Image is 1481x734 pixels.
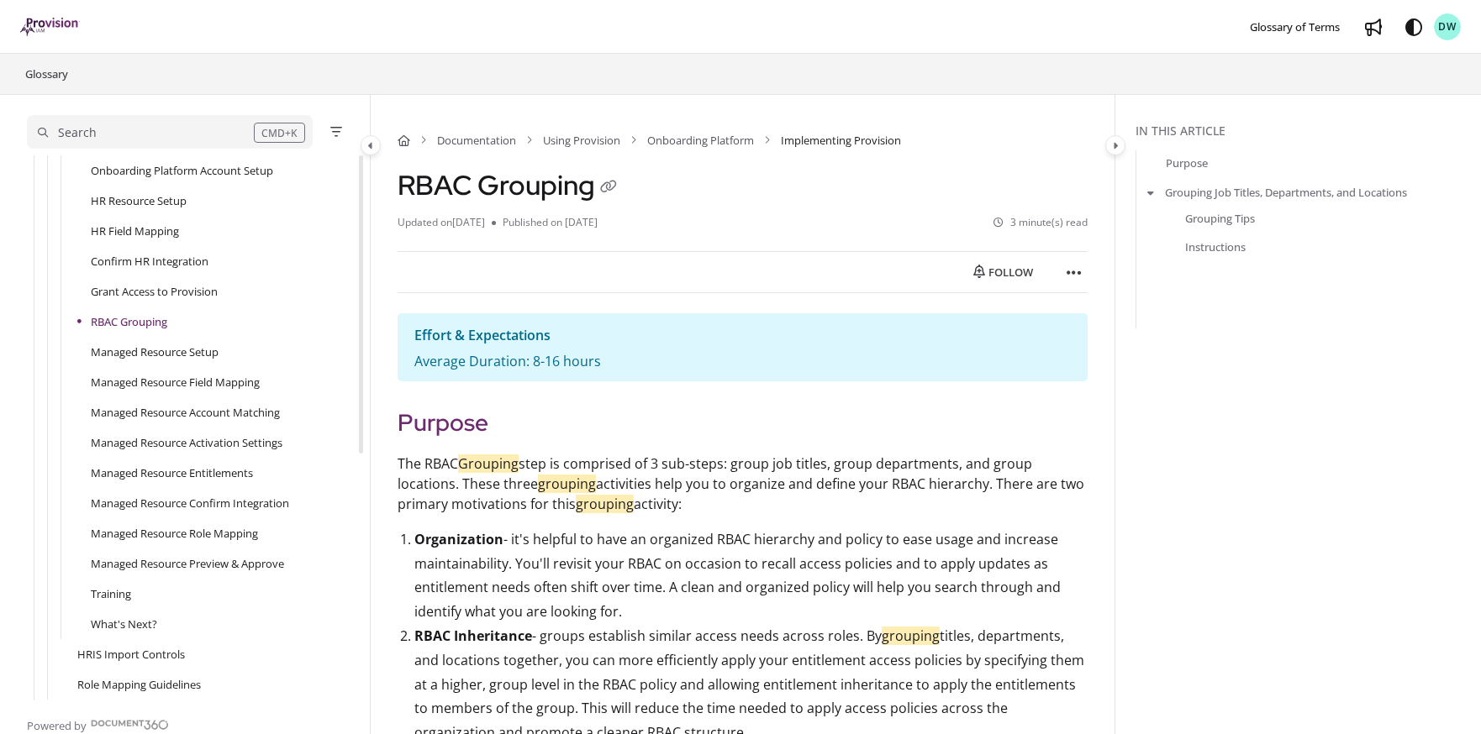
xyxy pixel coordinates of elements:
a: RBAC Grouping [91,313,167,330]
a: HR Field Mapping [91,223,179,239]
button: Search [27,115,313,149]
a: Managed Resource Confirm Integration [91,495,289,511]
a: HR Resource Setup [91,192,187,209]
img: brand logo [20,18,80,36]
li: Updated on [DATE] [398,215,492,231]
a: Grant Access to Provision [91,283,218,300]
a: Managed Resource Account Matching [91,404,280,421]
a: Project logo [20,18,80,37]
li: Published on [DATE] [492,215,598,231]
button: Filter [326,122,346,142]
button: DW [1434,13,1461,40]
li: - it's helpful to have an organized RBAC hierarchy and policy to ease usage and increase maintain... [414,527,1088,624]
button: Category toggle [361,135,381,155]
mark: grouping [882,627,940,645]
strong: Organization [414,530,503,548]
a: Managed Resource Entitlements [91,464,253,481]
a: Managed Resource Role Mapping [91,525,258,542]
div: CMD+K [254,123,305,143]
a: Managed Resource Activation Settings [91,434,282,451]
li: 3 minute(s) read [993,215,1088,231]
button: Follow [959,259,1047,286]
a: What's Next? [91,616,157,632]
a: Glossary [24,64,70,84]
mark: grouping [576,495,634,513]
mark: Grouping [458,454,519,473]
span: DW [1438,19,1457,35]
p: Average Duration: 8-16 hours [414,352,1071,371]
img: Document360 [91,720,169,730]
button: Category toggle [1105,135,1125,155]
a: Purpose [1166,155,1208,171]
a: Home [398,132,410,149]
span: Glossary of Terms [1250,19,1340,34]
div: In this article [1136,122,1474,140]
button: Theme options [1400,13,1427,40]
a: Training [91,585,131,602]
h1: RBAC Grouping [398,169,622,202]
a: Grouping Job Titles, Departments, and Locations [1165,184,1407,201]
mark: grouping [538,474,596,493]
a: Grouping Tips [1185,210,1255,227]
strong: RBAC Inheritance [414,627,532,645]
a: Managed Resource Field Mapping [91,374,260,391]
a: Whats new [1360,13,1387,40]
a: Documentation [437,132,516,149]
h2: Purpose [398,405,1088,440]
a: Using Provision [543,132,620,149]
a: HRIS Import Controls [77,646,185,663]
a: Role Mapping Guidelines [77,676,201,693]
a: Onboarding Platform [647,132,754,149]
button: Article more options [1061,259,1088,286]
a: Confirm HR Integration [91,253,208,270]
a: Managed Resource Preview & Approve [91,555,284,572]
button: Copy link of RBAC Grouping [595,175,622,202]
a: Instructions [1185,239,1246,255]
span: Powered by [27,717,87,734]
div: Search [58,123,97,142]
span: Implementing Provision [781,132,901,149]
div: Effort & Expectations [414,323,1071,352]
a: Onboarding Platform Account Setup [91,162,273,179]
a: Powered by Document360 - opens in a new tab [27,714,169,734]
a: Managed Resource Setup [91,343,219,360]
p: The RBAC step is comprised of 3 sub-steps: group job titles, group departments, and group locatio... [398,454,1088,514]
button: arrow [1143,183,1158,202]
